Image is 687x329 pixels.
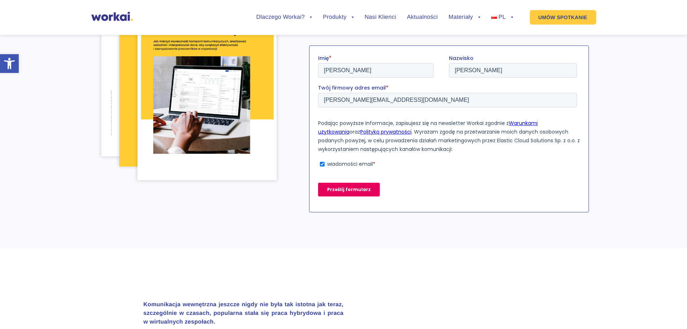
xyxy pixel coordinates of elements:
img: Jak-mierzyc-efektywnosc-komunikacji-wewnetrznej-pg34.png [101,7,207,156]
a: PL [491,14,513,20]
a: Aktualności [407,14,437,20]
span: PL [498,14,506,20]
strong: Komunikacja wewnętrzna jeszcze nigdy nie była tak istotna jak teraz, szczególnie w czasach, popul... [144,302,344,325]
a: Nasi Klienci [365,14,396,20]
a: Dlaczego Workai? [256,14,312,20]
a: Materiały [449,14,480,20]
a: Produkty [323,14,354,20]
a: UMÓW SPOTKANIE [530,10,596,25]
iframe: Form 0 [318,55,580,209]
